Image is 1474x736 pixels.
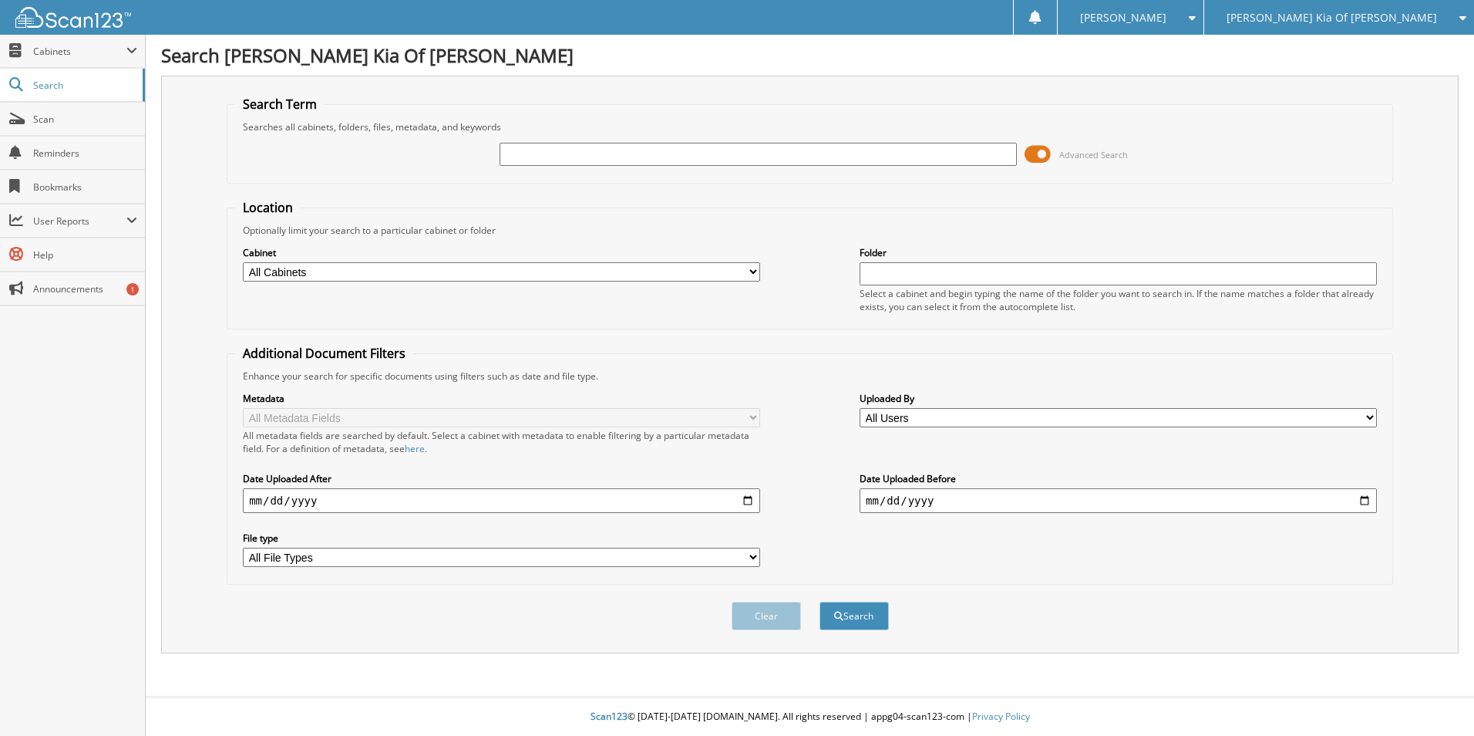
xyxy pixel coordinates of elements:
span: Help [33,248,137,262]
div: Optionally limit your search to a particular cabinet or folder [235,224,1385,237]
label: Uploaded By [860,392,1377,405]
div: Enhance your search for specific documents using filters such as date and file type. [235,370,1385,383]
label: Metadata [243,392,760,405]
span: Search [33,79,135,92]
legend: Location [235,199,301,216]
label: Cabinet [243,246,760,259]
div: © [DATE]-[DATE] [DOMAIN_NAME]. All rights reserved | appg04-scan123-com | [146,698,1474,736]
legend: Additional Document Filters [235,345,413,362]
span: Cabinets [33,45,126,58]
span: [PERSON_NAME] Kia Of [PERSON_NAME] [1227,13,1437,22]
img: scan123-logo-white.svg [15,7,131,28]
div: 1 [126,283,139,295]
span: Reminders [33,147,137,160]
button: Clear [732,602,801,630]
h1: Search [PERSON_NAME] Kia Of [PERSON_NAME] [161,42,1459,68]
a: here [405,442,425,455]
span: Announcements [33,282,137,295]
span: [PERSON_NAME] [1080,13,1166,22]
span: Bookmarks [33,181,137,194]
span: Scan123 [591,710,628,723]
a: Privacy Policy [972,710,1030,723]
legend: Search Term [235,96,325,113]
span: Scan [33,113,137,126]
label: Folder [860,246,1377,259]
div: All metadata fields are searched by default. Select a cabinet with metadata to enable filtering b... [243,429,760,455]
span: Advanced Search [1059,149,1128,160]
button: Search [819,602,889,630]
input: start [243,488,760,513]
label: Date Uploaded After [243,472,760,485]
div: Searches all cabinets, folders, files, metadata, and keywords [235,120,1385,133]
span: User Reports [33,214,126,228]
div: Select a cabinet and begin typing the name of the folder you want to search in. If the name match... [860,287,1377,313]
label: File type [243,532,760,545]
label: Date Uploaded Before [860,472,1377,485]
input: end [860,488,1377,513]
